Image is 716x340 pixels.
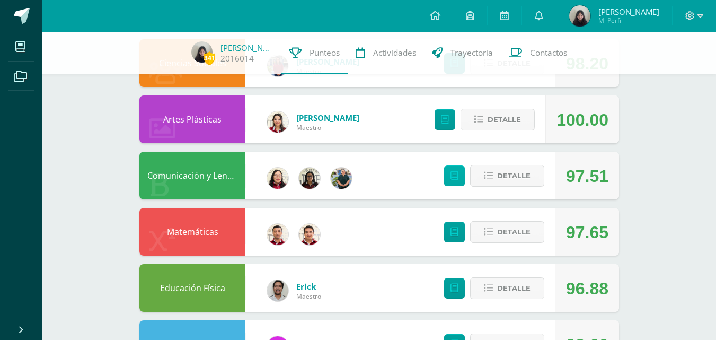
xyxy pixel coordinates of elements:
[191,41,213,63] img: b98dcfdf1e9a445b6df2d552ad5736ea.png
[296,292,321,301] span: Maestro
[424,32,501,74] a: Trayectoria
[501,32,575,74] a: Contactos
[566,152,608,200] div: 97.51
[139,208,245,256] div: Matemáticas
[566,208,608,256] div: 97.65
[310,47,340,58] span: Punteos
[530,47,567,58] span: Contactos
[281,32,348,74] a: Punteos
[331,168,352,189] img: d3b263647c2d686994e508e2c9b90e59.png
[139,264,245,312] div: Educación Física
[267,168,288,189] img: c6b4b3f06f981deac34ce0a071b61492.png
[220,42,273,53] a: [PERSON_NAME]
[598,16,659,25] span: Mi Perfil
[204,51,215,65] span: 341
[488,110,521,129] span: Detalle
[470,165,544,187] button: Detalle
[470,277,544,299] button: Detalle
[373,47,416,58] span: Actividades
[299,224,320,245] img: 76b79572e868f347d82537b4f7bc2cf5.png
[296,281,321,292] a: Erick
[470,221,544,243] button: Detalle
[598,6,659,17] span: [PERSON_NAME]
[497,166,531,186] span: Detalle
[566,265,608,312] div: 96.88
[450,47,493,58] span: Trayectoria
[267,111,288,133] img: 08cdfe488ee6e762f49c3a355c2599e7.png
[497,222,531,242] span: Detalle
[556,96,608,144] div: 100.00
[267,224,288,245] img: 8967023db232ea363fa53c906190b046.png
[461,109,535,130] button: Detalle
[299,168,320,189] img: c64be9d0b6a0f58b034d7201874f2d94.png
[497,278,531,298] span: Detalle
[139,152,245,199] div: Comunicación y Lenguaje
[267,280,288,301] img: 4e0900a1d9a69e7bb80937d985fefa87.png
[348,32,424,74] a: Actividades
[220,53,254,64] a: 2016014
[139,95,245,143] div: Artes Plásticas
[569,5,590,27] img: b98dcfdf1e9a445b6df2d552ad5736ea.png
[296,112,359,123] a: [PERSON_NAME]
[296,123,359,132] span: Maestro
